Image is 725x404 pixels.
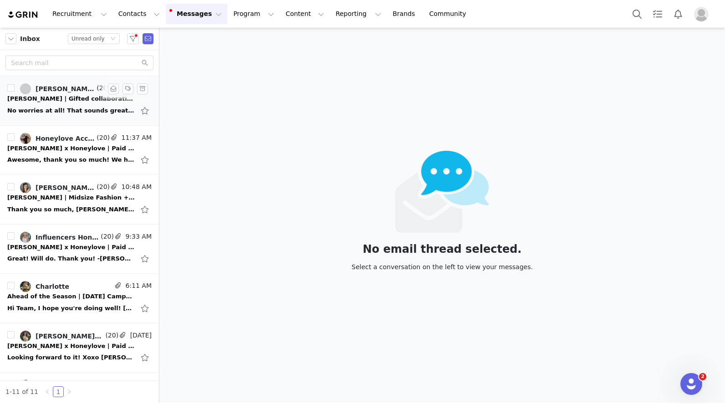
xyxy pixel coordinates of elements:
[280,4,330,24] button: Content
[45,389,50,394] i: icon: left
[42,386,53,397] li: Previous Page
[20,331,31,342] img: d13853b8-4653-458b-9e30-7ce3b250c92a.jpg
[689,7,718,21] button: Profile
[53,387,63,397] a: 1
[627,4,647,24] button: Search
[648,4,668,24] a: Tasks
[5,56,153,70] input: Search mail
[694,7,709,21] img: placeholder-profile.jpg
[352,244,533,254] div: No email thread selected.
[680,373,702,395] iframe: Intercom live chat
[95,133,110,143] span: (20)
[36,234,99,241] div: Influencers Honeylove, [PERSON_NAME]
[7,144,135,153] div: Heidi x Honeylove | Paid Partnership Opportunity
[20,232,31,243] img: 4eb98e58-1d2c-4c9a-b963-077db067cf83.jpg
[103,380,118,389] span: (20)
[20,133,31,144] img: 94fd9e23-67f9-4b34-b352-c9214dcaff38.jpg
[20,380,103,391] a: [PERSON_NAME], [PERSON_NAME]
[36,332,103,340] div: [PERSON_NAME], Influencers [PERSON_NAME], [PERSON_NAME]
[64,386,75,397] li: Next Page
[20,182,31,193] img: a07419b0-889f-4cc2-9a7d-c36e122220fb.jpg
[20,182,95,193] a: [PERSON_NAME] | Midsize Fashion + Modern Motherhood, Influencers Honeylove, [PERSON_NAME]
[7,243,135,252] div: Brandi x Honeylove | Paid Partnership Opportunity
[36,85,95,92] div: [PERSON_NAME], [PERSON_NAME], [PERSON_NAME], Influencers [PERSON_NAME], Kora D'attellis
[7,342,135,351] div: Megan x Honeylove | Paid Partnership Opportunity
[7,304,135,313] div: Hi Team, I hope you're doing well! Halloween is creeping up fast - it's the perfect time to lock ...
[7,94,135,103] div: Gabrielle x Honeylove | Gifted collaboration
[7,155,135,164] div: Awesome, thank you so much! We had some issues with the payment last time so your team had to do ...
[387,4,423,24] a: Brands
[330,4,387,24] button: Reporting
[20,281,31,292] img: b239711f-d0b9-481e-825b-9331ff5f8ae2.jpg
[20,331,103,342] a: [PERSON_NAME], Influencers [PERSON_NAME], [PERSON_NAME]
[20,83,95,94] a: [PERSON_NAME], [PERSON_NAME], [PERSON_NAME], Influencers [PERSON_NAME], Kora D'attellis
[352,262,533,272] div: Select a conversation on the left to view your messages.
[5,386,38,397] li: 1-11 of 11
[7,254,135,263] div: Great! Will do. Thank you! -Brandi Sent from my iPhone On Sep 30, 2025, at 10:29 AM, Influencers ...
[7,106,135,115] div: No worries at all! That sounds great, thank you. Gracie Mintz | Talent Manager at Jabberhaus www....
[7,10,39,19] img: grin logo
[143,33,153,44] span: Send Email
[71,34,105,44] div: Unread only
[142,60,148,66] i: icon: search
[66,389,72,394] i: icon: right
[7,205,135,214] div: Thank you so much, Adrian!! We love working with you all as well and would love to continue worki...
[95,182,110,192] span: (20)
[20,232,99,243] a: Influencers Honeylove, [PERSON_NAME]
[7,292,135,301] div: Ahead of the Season | Halloween Campaigns & Content Opportunities
[47,4,112,24] button: Recruitment
[699,373,706,380] span: 2
[99,232,114,241] span: (20)
[95,83,110,93] span: (20)
[7,353,135,362] div: Looking forward to it! Xoxo Megan Carter TikTok @piggybankdiaries Instagram @piggybankdiaries On ...
[395,151,490,233] img: emails-empty2x.png
[53,386,64,397] li: 1
[20,133,95,144] a: Honeylove Accounting, [PERSON_NAME], Influencers [PERSON_NAME], [PERSON_NAME]
[7,193,135,202] div: Erica Suckow | Midsize Fashion + Modern x Honeylove | Paid Partnership Opportunity
[36,184,95,191] div: [PERSON_NAME] | Midsize Fashion + Modern Motherhood, Influencers Honeylove, [PERSON_NAME]
[110,36,116,42] i: icon: down
[36,135,95,142] div: Honeylove Accounting, [PERSON_NAME], Influencers [PERSON_NAME], [PERSON_NAME]
[20,380,31,391] img: 727425af-114f-42a0-b024-70b1cc5b4503--s.jpg
[424,4,476,24] a: Community
[103,331,118,340] span: (20)
[20,281,69,292] a: Charlotte
[20,34,40,44] span: Inbox
[113,4,165,24] button: Contacts
[668,4,688,24] button: Notifications
[228,4,280,24] button: Program
[36,283,69,290] div: Charlotte
[166,4,227,24] button: Messages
